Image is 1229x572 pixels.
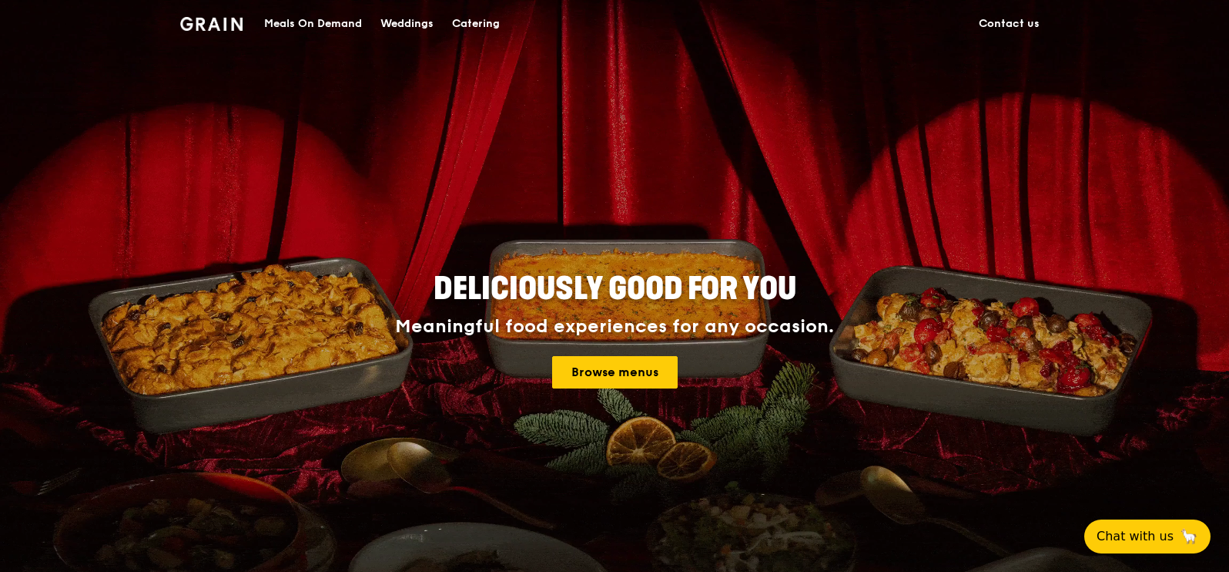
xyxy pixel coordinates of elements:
a: Browse menus [552,356,678,389]
div: Weddings [380,1,434,47]
span: 🦙 [1180,527,1198,546]
span: Chat with us [1097,527,1174,546]
a: Contact us [969,1,1049,47]
button: Chat with us🦙 [1084,520,1211,553]
div: Meals On Demand [264,1,362,47]
span: Deliciously good for you [434,271,796,308]
img: Grain [180,17,243,31]
div: Meaningful food experiences for any occasion. [337,316,892,338]
a: Catering [443,1,509,47]
div: Catering [452,1,500,47]
a: Weddings [371,1,443,47]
